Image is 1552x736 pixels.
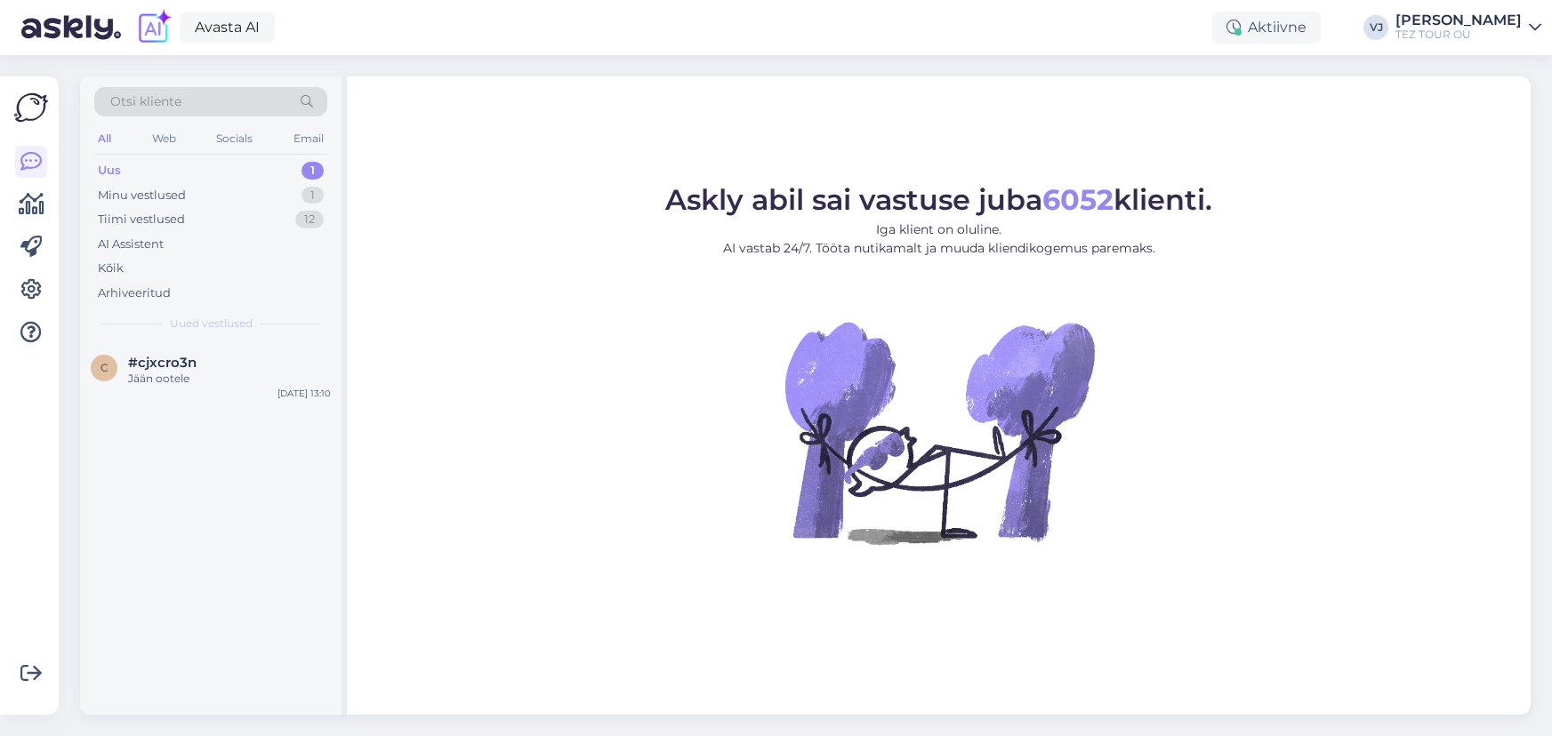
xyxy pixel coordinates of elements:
div: Aktiivne [1212,12,1321,44]
div: AI Assistent [98,236,164,253]
span: #cjxcro3n [128,355,197,371]
img: explore-ai [135,9,173,46]
div: Socials [213,127,256,150]
p: Iga klient on oluline. AI vastab 24/7. Tööta nutikamalt ja muuda kliendikogemus paremaks. [665,220,1212,258]
img: No Chat active [779,272,1099,592]
a: [PERSON_NAME]TEZ TOUR OÜ [1395,13,1541,42]
div: Tiimi vestlused [98,211,185,228]
div: Email [290,127,327,150]
div: 12 [295,211,324,228]
div: 1 [302,187,324,204]
a: Avasta AI [180,12,275,43]
div: Arhiveeritud [98,284,171,302]
div: TEZ TOUR OÜ [1395,28,1522,42]
span: Askly abil sai vastuse juba klienti. [665,182,1212,217]
img: Askly Logo [14,91,48,124]
div: Kõik [98,260,124,277]
div: Web [149,127,180,150]
div: [DATE] 13:10 [277,387,331,400]
span: Otsi kliente [110,92,181,111]
div: [PERSON_NAME] [1395,13,1522,28]
div: Jään ootele [128,371,331,387]
div: All [94,127,115,150]
div: Uus [98,162,121,180]
div: 1 [302,162,324,180]
div: VJ [1363,15,1388,40]
span: Uued vestlused [170,316,253,332]
b: 6052 [1042,182,1114,217]
div: Minu vestlused [98,187,186,204]
span: c [101,361,109,374]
